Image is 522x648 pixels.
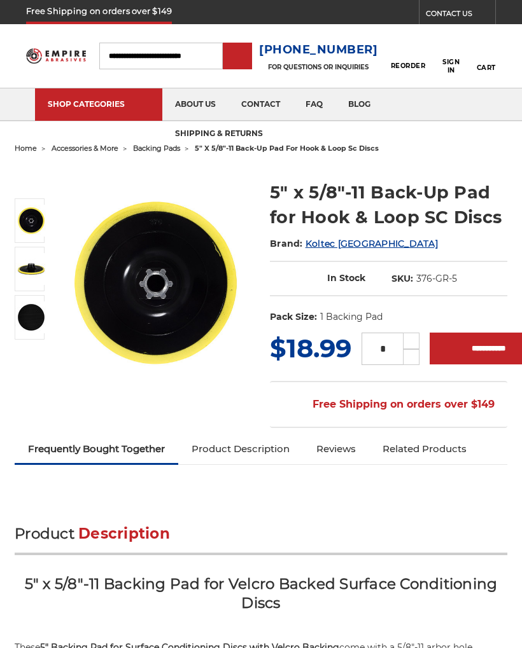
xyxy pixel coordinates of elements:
a: Cart [477,38,496,74]
input: Submit [225,44,250,69]
span: Free Shipping on orders over $149 [282,392,495,417]
dd: 1 Backing Pad [320,310,383,324]
img: 5" x 5/8"-11 Back-Up Pad for Hook & Loop SC Discs [15,301,47,333]
dt: SKU: [391,272,413,286]
span: Cart [477,64,496,72]
span: Reorder [391,62,426,70]
a: CONTACT US [426,6,495,24]
a: faq [293,88,335,121]
span: 5" x 5/8"-11 back-up pad for hook & loop sc discs [195,144,379,153]
a: blog [335,88,383,121]
a: Reviews [303,435,369,463]
img: 5" x 5/8"-11 Back-Up Pad for Hook & Loop SC Discs [15,253,47,285]
dt: Pack Size: [270,310,317,324]
a: backing pads [133,144,180,153]
span: In Stock [327,272,365,284]
a: Product Description [178,435,303,463]
span: Product [15,525,74,542]
a: accessories & more [52,144,118,153]
img: 5" x 5/8"-11 Back-Up Pad for Hook & Loop SC Discs [59,186,252,379]
a: home [15,144,37,153]
span: Description [78,525,170,542]
a: SHOP CATEGORIES [35,88,162,121]
dd: 376-GR-5 [416,272,457,286]
a: Koltec [GEOGRAPHIC_DATA] [306,238,438,249]
img: 5" x 5/8"-11 Back-Up Pad for Hook & Loop SC Discs [15,205,47,237]
p: FOR QUESTIONS OR INQUIRIES [259,63,378,71]
h2: 5" x 5/8"-11 Backing Pad for Velcro Backed Surface Conditioning Discs [15,574,507,622]
span: $18.99 [270,333,351,364]
img: Empire Abrasives [26,45,86,68]
a: [PHONE_NUMBER] [259,41,378,59]
a: contact [229,88,293,121]
a: Frequently Bought Together [15,435,178,463]
h1: 5" x 5/8"-11 Back-Up Pad for Hook & Loop SC Discs [270,180,507,230]
span: Sign In [442,58,460,74]
a: Reorder [391,42,426,69]
a: Related Products [369,435,480,463]
a: about us [162,88,229,121]
div: SHOP CATEGORIES [48,99,150,109]
span: Brand: [270,238,303,249]
a: shipping & returns [162,118,276,151]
